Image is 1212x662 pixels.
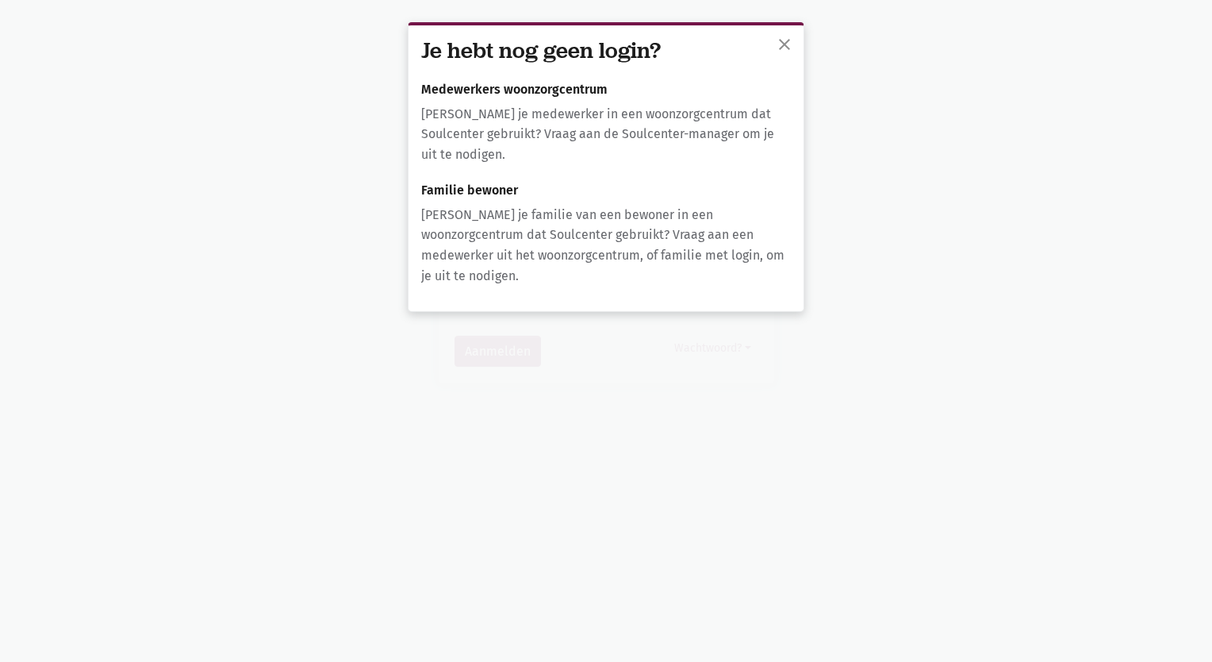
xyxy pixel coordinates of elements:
h3: Je hebt nog geen login? [421,38,791,64]
p: [PERSON_NAME] je medewerker in een woonzorgcentrum dat Soulcenter gebruikt? Vraag aan de Soulcent... [421,104,791,165]
p: [PERSON_NAME] je familie van een bewoner in een woonzorgcentrum dat Soulcenter gebruikt? Vraag aa... [421,205,791,286]
h6: Medewerkers woonzorgcentrum [421,83,791,97]
form: Aanmelden [454,168,758,368]
h6: Familie bewoner [421,183,791,198]
span: close [775,35,794,54]
button: sluiten [769,29,800,64]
